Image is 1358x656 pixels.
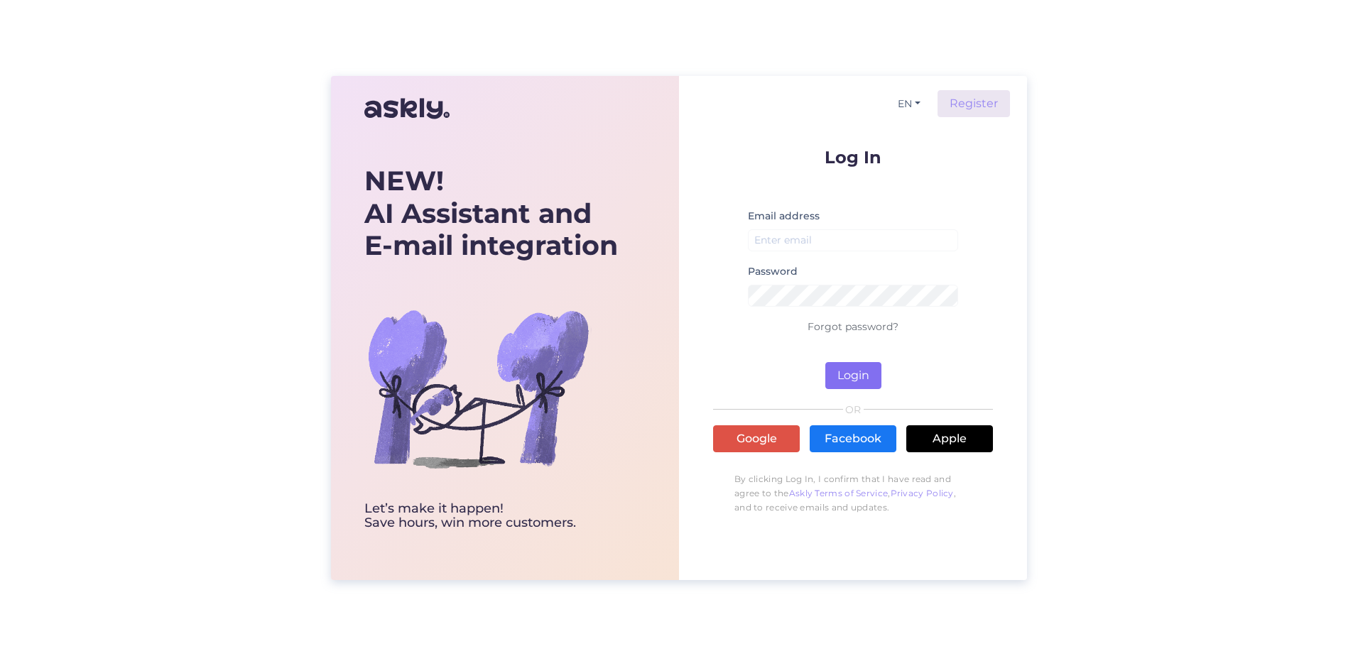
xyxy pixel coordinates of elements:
[843,405,864,415] span: OR
[825,362,881,389] button: Login
[713,465,993,522] p: By clicking Log In, I confirm that I have read and agree to the , , and to receive emails and upd...
[748,209,820,224] label: Email address
[748,229,958,251] input: Enter email
[364,165,618,262] div: AI Assistant and E-mail integration
[891,488,954,498] a: Privacy Policy
[810,425,896,452] a: Facebook
[713,148,993,166] p: Log In
[789,488,889,498] a: Askly Terms of Service
[748,264,798,279] label: Password
[364,275,592,502] img: bg-askly
[364,164,444,197] b: NEW!
[906,425,993,452] a: Apple
[364,502,618,530] div: Let’s make it happen! Save hours, win more customers.
[364,92,450,126] img: Askly
[892,94,926,114] button: EN
[713,425,800,452] a: Google
[938,90,1010,117] a: Register
[808,320,898,333] a: Forgot password?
